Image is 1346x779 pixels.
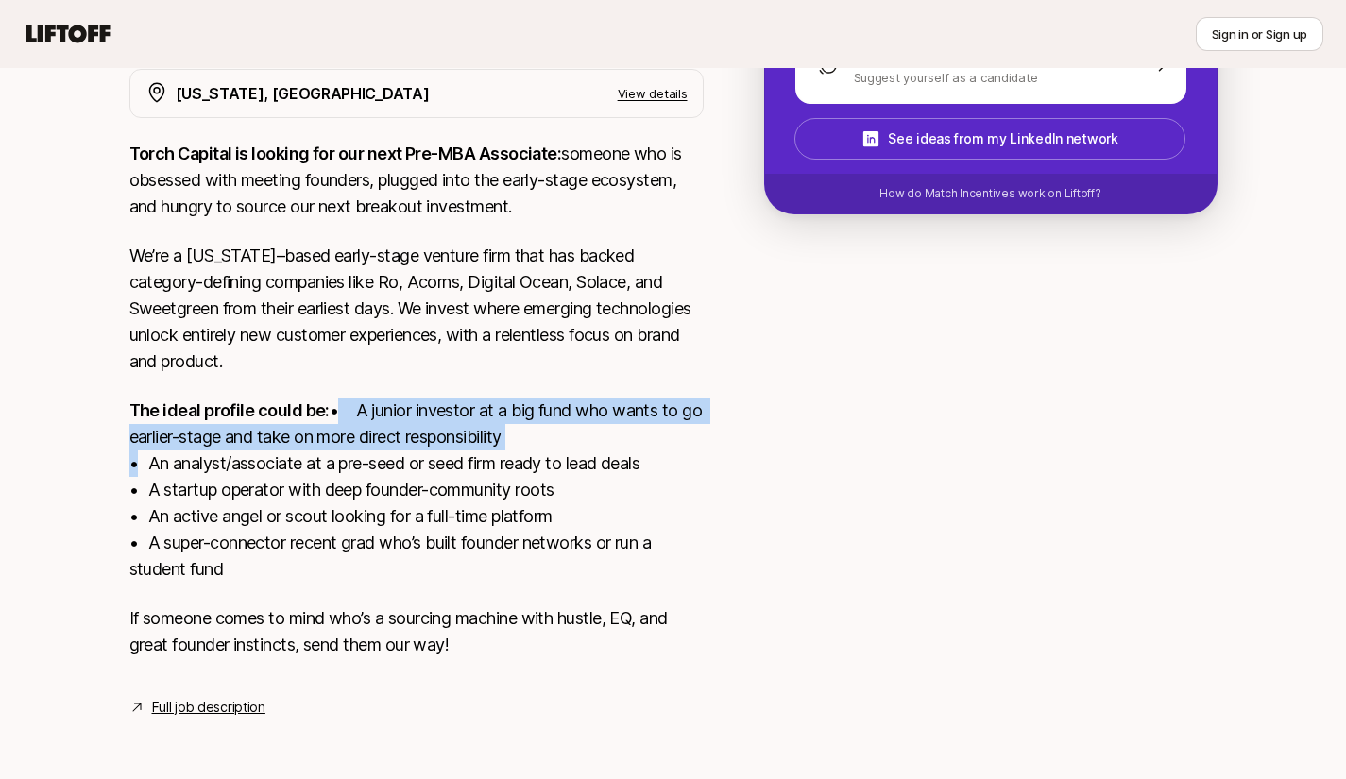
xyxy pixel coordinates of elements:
[1196,17,1323,51] button: Sign in or Sign up
[618,84,688,103] p: View details
[879,185,1100,202] p: How do Match Incentives work on Liftoff?
[854,68,1038,87] p: Suggest yourself as a candidate
[152,696,265,719] a: Full job description
[129,398,704,583] p: • A junior investor at a big fund who wants to go earlier-stage and take on more direct responsib...
[176,81,430,106] p: [US_STATE], [GEOGRAPHIC_DATA]
[794,118,1185,160] button: See ideas from my LinkedIn network
[129,400,330,420] strong: The ideal profile could be:
[129,141,704,220] p: someone who is obsessed with meeting founders, plugged into the early-stage ecosystem, and hungry...
[129,243,704,375] p: We’re a [US_STATE]–based early-stage venture firm that has backed category-defining companies lik...
[888,127,1117,150] p: See ideas from my LinkedIn network
[129,605,704,658] p: If someone comes to mind who’s a sourcing machine with hustle, EQ, and great founder instincts, s...
[129,144,562,163] strong: Torch Capital is looking for our next Pre-MBA Associate:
